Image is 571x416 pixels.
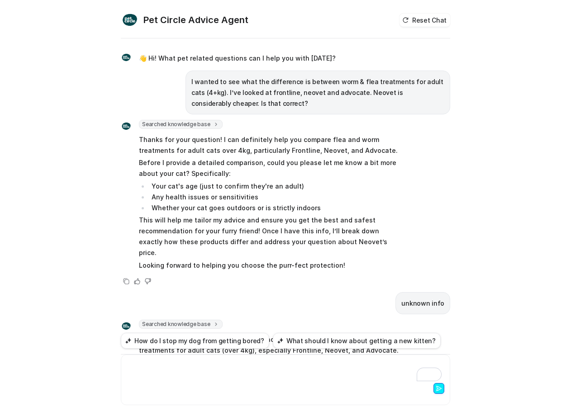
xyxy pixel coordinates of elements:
[121,333,269,349] button: How do I stop my dog from getting bored?
[121,11,139,29] img: Widget
[143,14,248,26] h2: Pet Circle Advice Agent
[400,14,450,27] button: Reset Chat
[121,121,132,132] img: Widget
[401,298,444,309] p: unknown info
[139,260,404,271] p: Looking forward to helping you choose the purr-fect protection!
[139,134,404,156] p: Thanks for your question! I can definitely help you compare flea and worm treatments for adult ca...
[139,120,223,129] span: Searched knowledge base
[149,192,404,203] li: Any health issues or sensitivities
[121,321,132,331] img: Widget
[139,320,223,329] span: Searched knowledge base
[149,181,404,192] li: Your cat's age (just to confirm they're an adult)
[191,76,444,109] p: I wanted to see what the difference is between worm & flea treatments for adult cats (4+kg). I’ve...
[123,360,448,381] div: To enrich screen reader interactions, please activate Accessibility in Grammarly extension settings
[273,333,441,349] button: What should I know about getting a new kitten?
[139,53,336,64] p: 👋 Hi! What pet related questions can I help you with [DATE]?
[139,215,404,258] p: This will help me tailor my advice and ensure you get the best and safest recommendation for your...
[121,52,132,63] img: Widget
[139,157,404,179] p: Before I provide a detailed comparison, could you please let me know a bit more about your cat? S...
[149,203,404,213] li: Whether your cat goes outdoors or is strictly indoors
